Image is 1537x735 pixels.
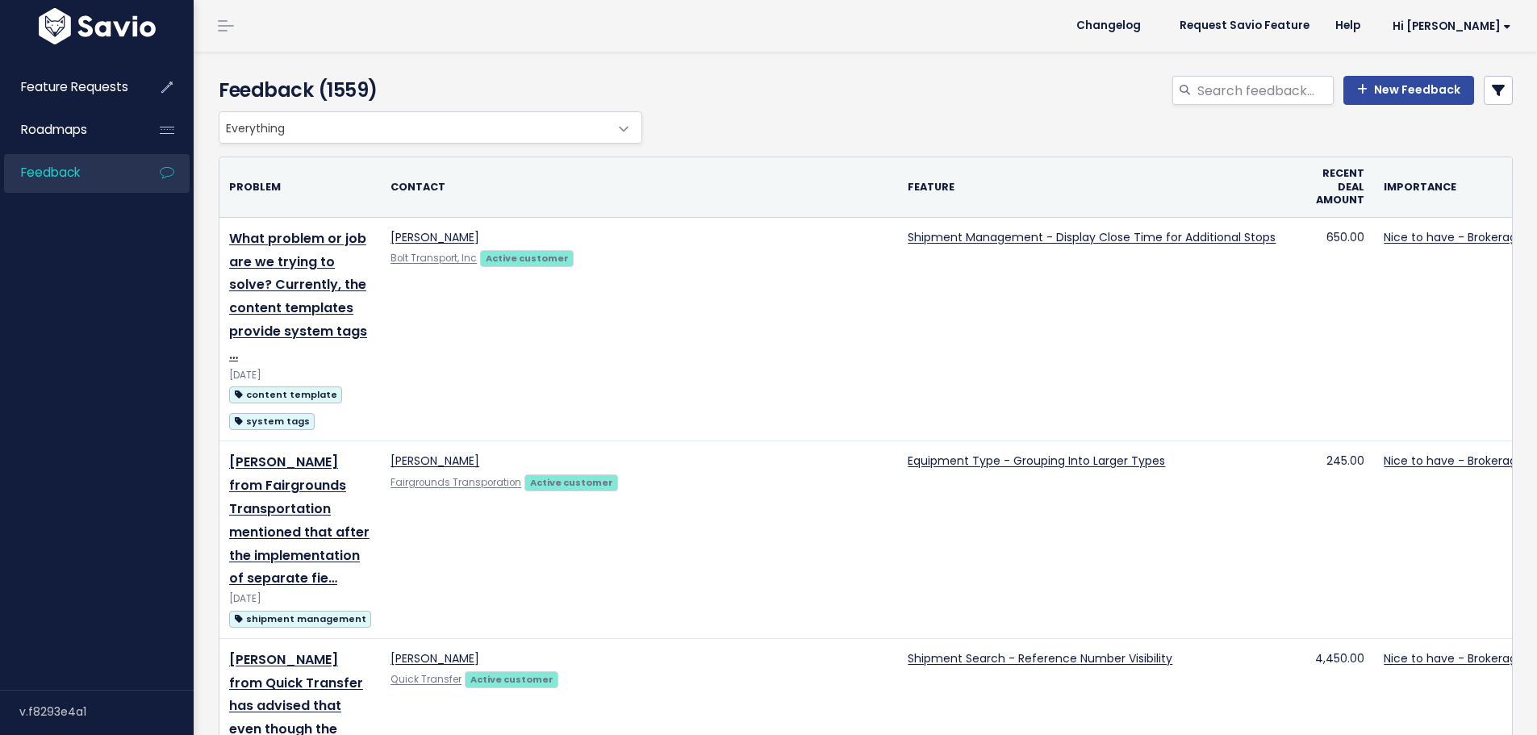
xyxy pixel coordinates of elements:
[21,78,128,95] span: Feature Requests
[1196,76,1334,105] input: Search feedback...
[229,411,315,431] a: system tags
[229,453,370,587] a: [PERSON_NAME] from Fairgrounds Transportation mentioned that after the implementation of separate...
[391,453,479,469] a: [PERSON_NAME]
[21,164,80,181] span: Feedback
[524,474,618,490] a: Active customer
[1343,76,1474,105] a: New Feedback
[486,252,569,265] strong: Active customer
[908,229,1276,245] a: Shipment Management - Display Close Time for Additional Stops
[4,69,134,106] a: Feature Requests
[470,673,553,686] strong: Active customer
[465,670,558,687] a: Active customer
[1373,14,1524,39] a: Hi [PERSON_NAME]
[381,157,898,217] th: Contact
[1305,441,1374,638] td: 245.00
[219,112,609,143] span: Everything
[1076,20,1141,31] span: Changelog
[908,650,1172,666] a: Shipment Search - Reference Number Visibility
[229,591,371,608] div: [DATE]
[1305,157,1374,217] th: Recent deal amount
[898,157,1305,217] th: Feature
[35,8,160,44] img: logo-white.9d6f32f41409.svg
[530,476,613,489] strong: Active customer
[21,121,87,138] span: Roadmaps
[391,229,479,245] a: [PERSON_NAME]
[1322,14,1373,38] a: Help
[1305,217,1374,441] td: 650.00
[229,384,342,404] a: content template
[229,386,342,403] span: content template
[4,111,134,148] a: Roadmaps
[908,453,1165,469] a: Equipment Type - Grouping Into Larger Types
[229,413,315,430] span: system tags
[1393,20,1511,32] span: Hi [PERSON_NAME]
[219,76,634,105] h4: Feedback (1559)
[391,252,477,265] a: Bolt Transport, Inc
[391,673,462,686] a: Quick Transfer
[19,691,194,733] div: v.f8293e4a1
[229,611,371,628] span: shipment management
[391,650,479,666] a: [PERSON_NAME]
[480,249,574,265] a: Active customer
[1167,14,1322,38] a: Request Savio Feature
[229,367,371,384] div: [DATE]
[219,157,381,217] th: Problem
[229,229,367,364] a: What problem or job are we trying to solve? Currently, the content templates provide system tags …
[4,154,134,191] a: Feedback
[219,111,642,144] span: Everything
[229,608,371,629] a: shipment management
[391,476,521,489] a: Fairgrounds Transporation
